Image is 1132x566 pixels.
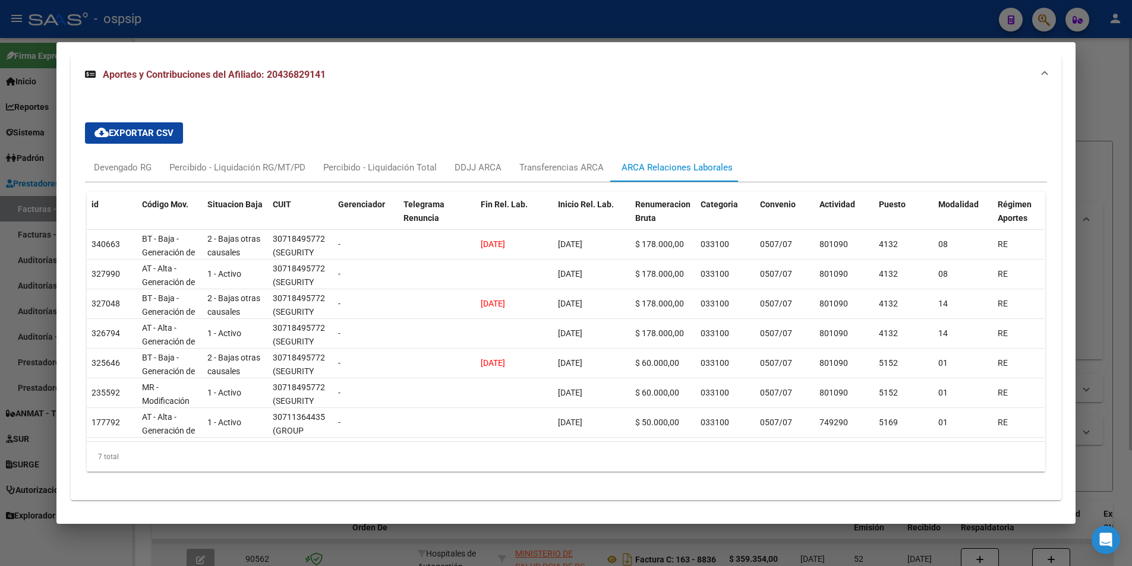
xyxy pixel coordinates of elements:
span: Renumeracion Bruta [635,200,690,223]
span: 08 [938,269,948,279]
span: 4132 [879,299,898,308]
span: - [338,239,340,249]
span: 2 - Bajas otras causales [207,293,260,317]
span: 0507/07 [760,269,792,279]
span: RE [998,358,1008,368]
datatable-header-cell: Telegrama Renuncia [399,192,476,244]
span: RE [998,388,1008,397]
span: RE [998,299,1008,308]
span: Gerenciador [338,200,385,209]
span: 801090 [819,299,848,308]
span: Puesto [879,200,906,209]
div: 30718495772 [273,321,325,335]
span: AT - Alta - Generación de clave [142,412,195,449]
div: 30718495772 [273,262,325,276]
span: (SEGURITY G.P. S. A. S.) [273,337,318,360]
span: $ 50.000,00 [635,418,679,427]
span: (GROUP PATROL ARGENTINA SA) [273,426,319,476]
span: 5152 [879,358,898,368]
span: 01 [938,418,948,427]
button: Exportar CSV [85,122,183,144]
div: 30718495772 [273,381,325,394]
span: 0507/07 [760,388,792,397]
span: 327990 [92,269,120,279]
div: ARCA Relaciones Laborales [622,161,733,174]
div: 7 total [87,442,1045,472]
span: 0507/07 [760,418,792,427]
span: 177792 [92,418,120,427]
span: 5169 [879,418,898,427]
span: 1 - Activo [207,269,241,279]
span: Inicio Rel. Lab. [558,200,614,209]
span: 749290 [819,418,848,427]
span: $ 178.000,00 [635,239,684,249]
span: Convenio [760,200,796,209]
span: $ 60.000,00 [635,358,679,368]
datatable-header-cell: Categoria [696,192,755,244]
span: (SEGURITY G.P. S. A. S.) [273,248,318,271]
span: [DATE] [558,239,582,249]
span: 0507/07 [760,299,792,308]
div: 30718495772 [273,232,325,246]
span: 08 [938,239,948,249]
span: 2 - Bajas otras causales [207,353,260,376]
datatable-header-cell: Convenio [755,192,815,244]
span: 801090 [819,358,848,368]
span: Código Mov. [142,200,188,209]
span: MR - Modificación de datos en la relación CUIT –CUIL [142,382,198,446]
span: $ 178.000,00 [635,269,684,279]
span: Situacion Baja [207,200,263,209]
datatable-header-cell: Puesto [874,192,934,244]
span: 033100 [701,328,729,338]
datatable-header-cell: Fin Rel. Lab. [476,192,553,244]
div: Percibido - Liquidación RG/MT/PD [169,161,305,174]
span: 325646 [92,358,120,368]
span: 326794 [92,328,120,338]
span: - [338,418,340,427]
div: 30718495772 [273,351,325,365]
span: 2 - Bajas otras causales [207,234,260,257]
span: 0507/07 [760,239,792,249]
span: AT - Alta - Generación de clave [142,264,195,301]
span: 801090 [819,328,848,338]
span: 0507/07 [760,328,792,338]
mat-icon: cloud_download [94,125,109,140]
datatable-header-cell: CUIT [268,192,333,244]
span: 1 - Activo [207,418,241,427]
datatable-header-cell: Gerenciador [333,192,399,244]
datatable-header-cell: Situacion Baja [203,192,268,244]
span: 0507/07 [760,358,792,368]
div: Transferencias ARCA [519,161,604,174]
span: 01 [938,358,948,368]
span: BT - Baja - Generación de Clave [142,293,195,330]
span: - [338,388,340,397]
span: AT - Alta - Generación de clave [142,323,195,360]
span: [DATE] [481,299,505,308]
datatable-header-cell: Régimen Aportes [993,192,1052,244]
span: - [338,328,340,338]
span: 033100 [701,358,729,368]
span: [DATE] [481,239,505,249]
div: Devengado RG [94,161,152,174]
span: 4132 [879,269,898,279]
span: 801090 [819,388,848,397]
span: CUIT [273,200,291,209]
span: (SEGURITY G.P. S. A. S.) [273,396,318,419]
span: $ 60.000,00 [635,388,679,397]
datatable-header-cell: Renumeracion Bruta [630,192,696,244]
span: id [92,200,99,209]
span: RE [998,418,1008,427]
span: 033100 [701,299,729,308]
span: 033100 [701,418,729,427]
span: Aportes y Contribuciones del Afiliado: 20436829141 [103,69,326,80]
span: [DATE] [558,269,582,279]
span: (SEGURITY G.P. S. A. S.) [273,307,318,330]
div: 30718495772 [273,292,325,305]
span: 327048 [92,299,120,308]
span: (SEGURITY G.P. S. A. S.) [273,277,318,301]
span: RE [998,328,1008,338]
datatable-header-cell: id [87,192,137,244]
span: [DATE] [558,328,582,338]
span: Actividad [819,200,855,209]
datatable-header-cell: Actividad [815,192,874,244]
